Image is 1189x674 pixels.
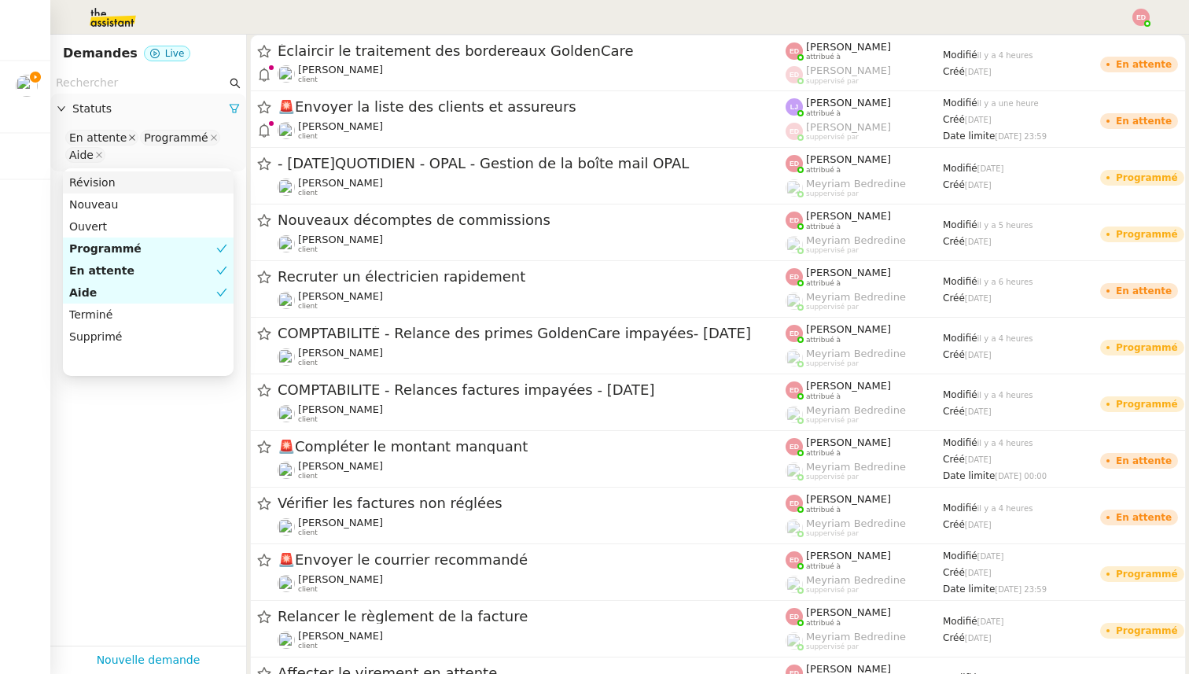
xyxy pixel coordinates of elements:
[806,336,841,344] span: attribué à
[786,155,803,172] img: svg
[786,66,803,83] img: svg
[298,76,318,84] span: client
[943,236,965,247] span: Créé
[806,77,859,86] span: suppervisé par
[1116,286,1172,296] div: En attente
[786,234,943,255] app-user-label: suppervisé par
[977,51,1033,60] span: il y a 4 heures
[965,116,992,124] span: [DATE]
[943,551,977,562] span: Modifié
[806,291,906,303] span: Meyriam Bedredine
[786,41,943,61] app-user-label: attribué à
[943,163,977,174] span: Modifié
[278,553,786,567] span: Envoyer le courrier recommandé
[786,212,803,229] img: svg
[786,550,943,570] app-user-label: attribué à
[298,472,318,481] span: client
[806,643,859,651] span: suppervisé par
[806,529,859,538] span: suppervisé par
[943,114,965,125] span: Créé
[278,100,786,114] span: Envoyer la liste des clients et assureurs
[806,550,891,562] span: [PERSON_NAME]
[943,437,977,448] span: Modifié
[806,586,859,595] span: suppervisé par
[786,42,803,60] img: svg
[278,177,786,197] app-user-detailed-label: client
[298,529,318,537] span: client
[1132,9,1150,26] img: svg
[806,97,891,109] span: [PERSON_NAME]
[943,584,995,595] span: Date limite
[806,380,891,392] span: [PERSON_NAME]
[786,291,943,311] app-user-label: suppervisé par
[786,64,943,85] app-user-label: suppervisé par
[995,132,1047,141] span: [DATE] 23:59
[786,153,943,174] app-user-label: attribué à
[786,551,803,569] img: svg
[278,518,295,536] img: users%2FNmPW3RcGagVdwlUj0SIRjiM8zA23%2Favatar%2Fb3e8f68e-88d8-429d-a2bd-00fb6f2d12db
[165,48,185,59] span: Live
[298,64,383,76] span: [PERSON_NAME]
[298,573,383,585] span: [PERSON_NAME]
[298,630,383,642] span: [PERSON_NAME]
[278,64,786,84] app-user-detailed-label: client
[278,610,786,624] span: Relancer le règlement de la facture
[786,210,943,230] app-user-label: attribué à
[278,460,786,481] app-user-detailed-label: client
[786,438,803,455] img: svg
[278,575,295,592] img: users%2F7K2oJOLpD4dpuCF1ASXv5r22U773%2Favatar%2Finterv002218.jpeg
[278,630,786,650] app-user-detailed-label: client
[278,403,786,424] app-user-detailed-label: client
[786,632,803,650] img: users%2FaellJyylmXSg4jqeVbanehhyYJm1%2Favatar%2Fprofile-pic%20(4).png
[63,42,138,64] nz-page-header-title: Demandes
[786,268,803,285] img: svg
[806,133,859,142] span: suppervisé par
[786,406,803,423] img: users%2FaellJyylmXSg4jqeVbanehhyYJm1%2Favatar%2Fprofile-pic%20(4).png
[298,585,318,594] span: client
[806,246,859,255] span: suppervisé par
[965,294,992,303] span: [DATE]
[806,64,891,76] span: [PERSON_NAME]
[278,440,786,454] span: Compléter le montant manquant
[298,177,383,189] span: [PERSON_NAME]
[1116,456,1172,466] div: En attente
[806,323,891,335] span: [PERSON_NAME]
[965,181,992,190] span: [DATE]
[965,351,992,359] span: [DATE]
[278,573,786,594] app-user-detailed-label: client
[786,462,803,480] img: users%2FaellJyylmXSg4jqeVbanehhyYJm1%2Favatar%2Fprofile-pic%20(4).png
[977,617,1004,626] span: [DATE]
[786,493,943,514] app-user-label: attribué à
[943,50,977,61] span: Modifié
[278,405,295,422] img: users%2F0zQGGmvZECeMseaPawnreYAQQyS2%2Favatar%2Feddadf8a-b06f-4db9-91c4-adeed775bb0f
[786,381,803,399] img: svg
[69,241,216,256] div: Programmé
[298,460,383,472] span: [PERSON_NAME]
[943,503,977,514] span: Modifié
[1116,116,1172,126] div: En attente
[786,267,943,287] app-user-label: attribué à
[806,562,841,571] span: attribué à
[63,282,234,304] nz-option-item: Aide
[298,359,318,367] span: client
[786,325,803,342] img: svg
[806,153,891,165] span: [PERSON_NAME]
[278,122,295,139] img: users%2Fa6PbEmLwvGXylUqKytRPpDpAx153%2Favatar%2Ffanny.png
[806,517,906,529] span: Meyriam Bedredine
[806,41,891,53] span: [PERSON_NAME]
[298,234,383,245] span: [PERSON_NAME]
[943,66,965,77] span: Créé
[786,574,943,595] app-user-label: suppervisé par
[1116,513,1172,522] div: En attente
[50,94,246,124] div: Statuts
[786,293,803,310] img: users%2FaellJyylmXSg4jqeVbanehhyYJm1%2Favatar%2Fprofile-pic%20(4).png
[806,359,859,368] span: suppervisé par
[1116,343,1178,352] div: Programmé
[278,270,786,284] span: Recruter un électricien rapidement
[806,461,906,473] span: Meyriam Bedredine
[943,632,965,643] span: Créé
[278,157,786,171] span: - [DATE]QUOTIDIEN - OPAL - Gestion de la boîte mail OPAL
[69,263,216,278] div: En attente
[806,473,859,481] span: suppervisé par
[69,148,94,162] div: Aide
